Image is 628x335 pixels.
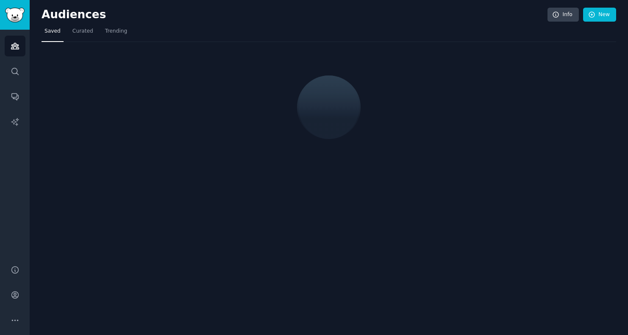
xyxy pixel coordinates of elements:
a: Curated [69,25,96,42]
span: Trending [105,28,127,35]
h2: Audiences [42,8,547,22]
span: Saved [44,28,61,35]
a: Trending [102,25,130,42]
span: Curated [72,28,93,35]
a: New [583,8,616,22]
a: Info [547,8,579,22]
img: GummySearch logo [5,8,25,22]
a: Saved [42,25,64,42]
